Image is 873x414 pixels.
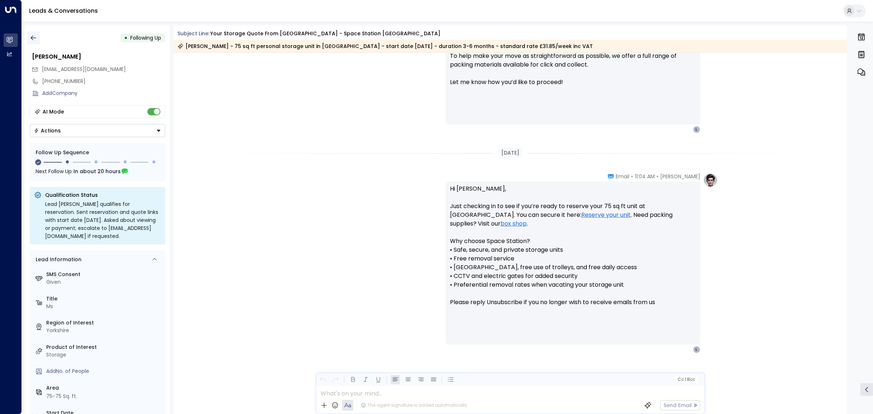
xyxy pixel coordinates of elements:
div: Follow Up Sequence [36,149,159,156]
span: [EMAIL_ADDRESS][DOMAIN_NAME] [42,65,126,73]
a: Leads & Conversations [29,7,98,15]
div: [PERSON_NAME] [32,52,165,61]
button: Redo [331,375,340,384]
a: box shop [501,219,527,228]
p: Hi [PERSON_NAME], Just checking in to see if you’re ready to reserve your 75 sq ft unit at [GEOGR... [450,184,696,315]
div: Button group with a nested menu [30,124,165,137]
div: L [693,346,700,353]
label: SMS Consent [46,271,162,278]
div: Lead Information [33,256,81,263]
label: Title [46,295,162,303]
button: Undo [318,375,327,384]
label: Area [46,384,162,392]
button: Actions [30,124,165,137]
div: Yorkshire [46,327,162,334]
div: L [693,126,700,133]
span: • [657,173,658,180]
div: • [124,31,128,44]
div: AddCompany [42,89,165,97]
div: Your storage quote from [GEOGRAPHIC_DATA] - Space Station [GEOGRAPHIC_DATA] [210,30,441,37]
span: | [685,377,686,382]
p: Qualification Status [45,191,161,199]
img: profile-logo.png [703,173,718,187]
span: Cc Bcc [677,377,695,382]
span: lisajdowson@gmail.com [42,65,126,73]
div: Storage [46,351,162,359]
label: Product of Interest [46,343,162,351]
div: Lead [PERSON_NAME] qualifies for reservation. Sent reservation and quote links with start date [D... [45,200,161,240]
button: Cc|Bcc [674,376,698,383]
div: AI Mode [43,108,64,115]
div: Actions [34,127,61,134]
div: Next Follow Up: [36,167,159,175]
div: [PHONE_NUMBER] [42,77,165,85]
span: 11:04 AM [635,173,655,180]
span: Email [616,173,629,180]
span: Subject Line: [178,30,210,37]
span: Following Up [130,34,161,41]
div: Given [46,278,162,286]
span: • [631,173,633,180]
div: [DATE] [498,148,522,158]
div: AddNo. of People [46,367,162,375]
div: Ms [46,303,162,310]
a: Reserve your unit [581,211,631,219]
label: Region of Interest [46,319,162,327]
div: The agent signature is added automatically [361,402,467,409]
div: [PERSON_NAME] - 75 sq ft personal storage unit in [GEOGRAPHIC_DATA] - start date [DATE] - duratio... [178,43,593,50]
span: [PERSON_NAME] [660,173,700,180]
div: 75-75 Sq. ft. [46,393,77,400]
span: In about 20 hours [73,167,121,175]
